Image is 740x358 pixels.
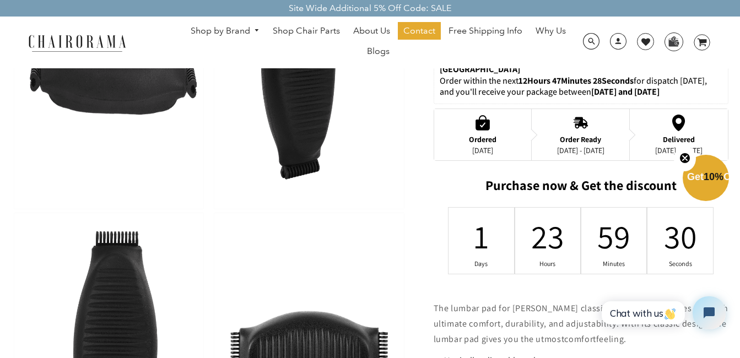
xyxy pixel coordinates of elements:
[361,42,395,60] a: Blogs
[469,135,496,144] div: Ordered
[536,25,566,37] span: Why Us
[273,25,340,37] span: Shop Chair Parts
[434,302,728,345] span: The lumbar pad for [PERSON_NAME] classic Aeron chair provides you with ultimate comfort, durabili...
[179,22,577,63] nav: DesktopNavigation
[434,177,728,199] h2: Purchase now & Get the discount
[449,25,522,37] span: Free Shipping Info
[596,333,626,345] span: feeling.
[22,33,132,52] img: chairorama
[557,135,604,144] div: Order Ready
[403,25,435,37] span: Contact
[590,287,735,339] iframe: Tidio Chat
[348,22,396,40] a: About Us
[443,22,528,40] a: Free Shipping Info
[673,215,688,258] div: 30
[557,146,604,155] div: [DATE] - [DATE]
[440,63,520,75] strong: [GEOGRAPHIC_DATA]
[655,135,703,144] div: Delivered
[185,23,266,40] a: Shop by Brand
[665,33,682,50] img: WhatsApp_Image_2024-07-12_at_16.23.01.webp
[683,156,729,202] div: Get10%OffClose teaser
[704,171,723,182] span: 10%
[440,75,722,99] p: Order within the next for dispatch [DATE], and you'll receive your package between
[530,22,571,40] a: Why Us
[469,146,496,155] div: [DATE]
[655,146,703,155] div: [DATE] - [DATE]
[674,146,696,171] button: Close teaser
[591,86,660,97] strong: [DATE] and [DATE]
[564,333,596,345] span: comfort
[541,215,555,258] div: 23
[474,259,489,268] div: Days
[367,46,390,57] span: Blogs
[687,171,738,182] span: Get Off
[474,215,489,258] div: 1
[398,22,441,40] a: Contact
[267,22,345,40] a: Shop Chair Parts
[607,259,621,268] div: Minutes
[673,259,688,268] div: Seconds
[518,75,634,86] span: 12Hours 47Minutes 28Seconds
[541,259,555,268] div: Hours
[607,215,621,258] div: 59
[353,25,390,37] span: About Us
